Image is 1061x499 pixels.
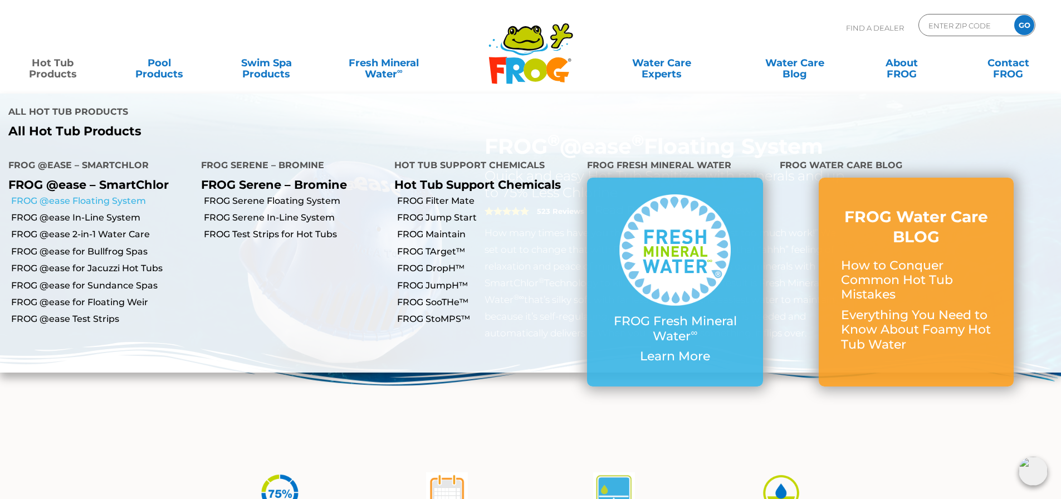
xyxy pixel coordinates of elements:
h4: FROG Water Care Blog [780,155,1053,178]
h3: FROG Water Care BLOG [841,207,991,247]
p: Find A Dealer [846,14,904,42]
a: All Hot Tub Products [8,124,522,139]
a: FROG Test Strips for Hot Tubs [204,228,385,241]
a: FROG Jump Start [397,212,579,224]
a: FROG @ease for Jacuzzi Hot Tubs [11,262,193,275]
p: Everything You Need to Know About Foamy Hot Tub Water [841,308,991,352]
h4: FROG Serene – Bromine [201,155,377,178]
sup: ∞ [691,327,697,338]
sup: ∞ [397,66,403,75]
p: FROG Fresh Mineral Water [609,314,741,344]
a: Fresh MineralWater∞ [331,52,436,74]
p: FROG Serene – Bromine [201,178,377,192]
a: FROG @ease Floating System [11,195,193,207]
p: FROG @ease – SmartChlor [8,178,184,192]
h4: FROG @ease – SmartChlor [8,155,184,178]
a: FROG StoMPS™ [397,313,579,325]
h4: FROG Fresh Mineral Water [587,155,763,178]
a: FROG Serene In-Line System [204,212,385,224]
a: FROG DropH™ [397,262,579,275]
a: FROG Filter Mate [397,195,579,207]
h4: All Hot Tub Products [8,102,522,124]
p: Learn More [609,349,741,364]
a: Hot Tub Support Chemicals [394,178,561,192]
a: FROG @ease for Floating Weir [11,296,193,309]
a: FROG JumpH™ [397,280,579,292]
a: FROG TArget™ [397,246,579,258]
a: FROG Maintain [397,228,579,241]
a: FROG Water Care BLOG How to Conquer Common Hot Tub Mistakes Everything You Need to Know About Foa... [841,207,991,358]
input: Zip Code Form [927,17,1003,33]
input: GO [1014,15,1034,35]
a: PoolProducts [118,52,201,74]
img: openIcon [1019,457,1048,486]
a: Water CareBlog [753,52,836,74]
a: ContactFROG [967,52,1050,74]
a: FROG @ease 2-in-1 Water Care [11,228,193,241]
a: FROG Fresh Mineral Water∞ Learn More [609,194,741,369]
a: Water CareExperts [594,52,729,74]
a: FROG @ease for Sundance Spas [11,280,193,292]
p: How to Conquer Common Hot Tub Mistakes [841,258,991,302]
a: FROG @ease In-Line System [11,212,193,224]
a: FROG @ease Test Strips [11,313,193,325]
a: Swim SpaProducts [225,52,308,74]
a: FROG @ease for Bullfrog Spas [11,246,193,258]
a: FROG SooTHe™ [397,296,579,309]
a: AboutFROG [860,52,943,74]
a: FROG Serene Floating System [204,195,385,207]
a: Hot TubProducts [11,52,94,74]
h4: Hot Tub Support Chemicals [394,155,570,178]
